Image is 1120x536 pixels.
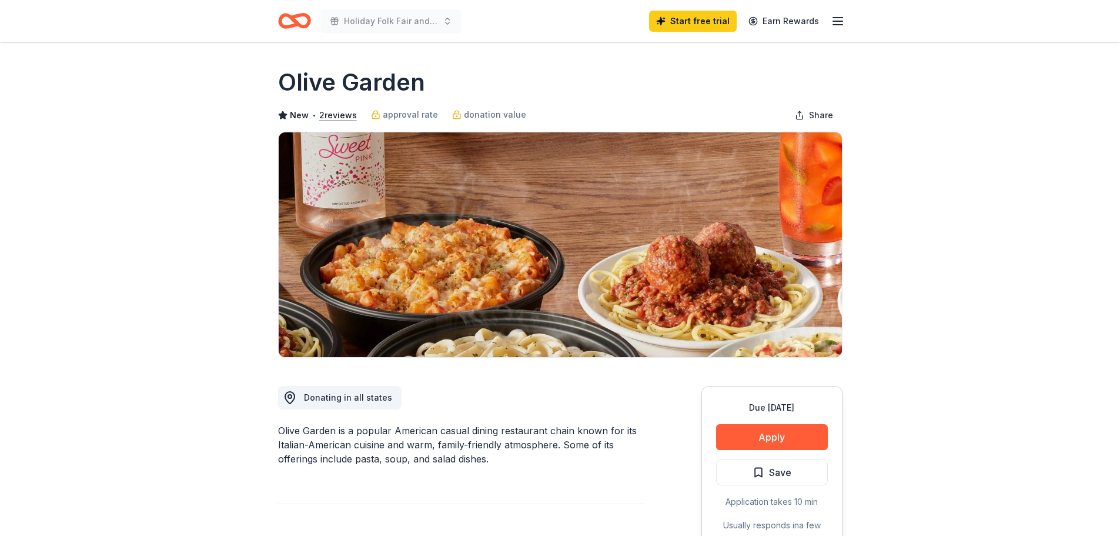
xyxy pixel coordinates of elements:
button: Apply [716,424,828,450]
span: • [312,111,316,120]
a: Start free trial [649,11,737,32]
span: Save [769,465,791,480]
div: Application takes 10 min [716,495,828,509]
img: Image for Olive Garden [279,132,842,357]
button: Share [785,104,842,127]
button: Holiday Folk Fair and Silent Auction [320,9,462,33]
span: Share [809,108,833,122]
span: New [290,108,309,122]
span: approval rate [383,108,438,122]
button: 2reviews [319,108,357,122]
a: donation value [452,108,526,122]
span: donation value [464,108,526,122]
div: Due [DATE] [716,401,828,415]
button: Save [716,460,828,485]
span: Donating in all states [304,392,392,402]
a: approval rate [371,108,438,122]
a: Home [278,7,311,35]
h1: Olive Garden [278,66,425,99]
span: Holiday Folk Fair and Silent Auction [344,14,438,28]
a: Earn Rewards [741,11,826,32]
div: Olive Garden is a popular American casual dining restaurant chain known for its Italian-American ... [278,424,645,466]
